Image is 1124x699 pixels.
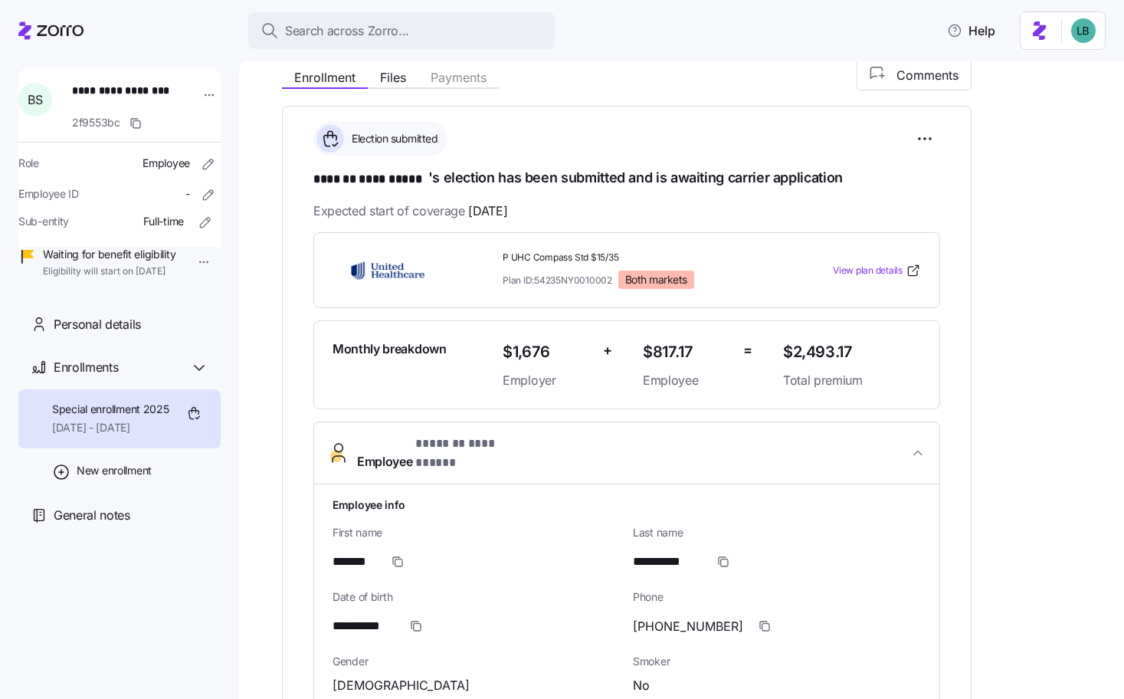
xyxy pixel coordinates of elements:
span: Full-time [143,214,184,229]
span: Last name [633,525,921,540]
span: Comments [896,66,959,84]
span: Sub-entity [18,214,69,229]
span: Employee [643,371,731,390]
span: $2,493.17 [783,340,921,365]
span: View plan details [833,264,903,278]
span: Employee [143,156,190,171]
span: First name [333,525,621,540]
span: Waiting for benefit eligibility [43,247,175,262]
span: $1,676 [503,340,591,365]
img: 55738f7c4ee29e912ff6c7eae6e0401b [1071,18,1096,43]
a: View plan details [833,263,921,278]
span: New enrollment [77,463,152,478]
span: No [633,676,650,695]
span: Phone [633,589,921,605]
span: Gender [333,654,621,669]
span: Role [18,156,39,171]
span: [DATE] - [DATE] [52,420,169,435]
span: - [185,186,190,202]
button: Search across Zorro... [248,12,555,49]
span: Search across Zorro... [285,21,409,41]
span: Employee [357,435,536,471]
span: Smoker [633,654,921,669]
span: General notes [54,506,130,525]
span: Election submitted [347,131,437,146]
span: Files [380,71,406,84]
button: Help [935,15,1008,46]
span: Employer [503,371,591,390]
button: Comments [857,60,972,90]
span: + [603,340,612,362]
h1: 's election has been submitted and is awaiting carrier application [313,168,940,189]
span: Both markets [625,273,687,287]
span: B S [28,94,42,106]
span: Plan ID: 54235NY0010002 [503,274,612,287]
img: UnitedHealthcare [333,253,443,288]
span: Date of birth [333,589,621,605]
span: Eligibility will start on [DATE] [43,265,175,278]
span: = [743,340,752,362]
span: Special enrollment 2025 [52,402,169,417]
span: [DATE] [468,202,507,221]
span: Payments [431,71,487,84]
span: Enrollment [294,71,356,84]
span: [PHONE_NUMBER] [633,617,743,636]
span: Enrollments [54,358,118,377]
span: Expected start of coverage [313,202,507,221]
span: $817.17 [643,340,731,365]
span: Personal details [54,315,141,334]
span: Monthly breakdown [333,340,447,359]
span: P UHC Compass Std $15/35 [503,251,771,264]
h1: Employee info [333,497,921,513]
span: Help [947,21,995,40]
span: Employee ID [18,186,79,202]
span: [DEMOGRAPHIC_DATA] [333,676,470,695]
span: Total premium [783,371,921,390]
span: 2f9553bc [72,115,120,130]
